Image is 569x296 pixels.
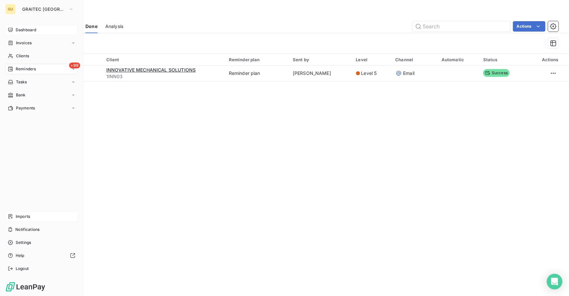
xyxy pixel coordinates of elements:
span: Payments [16,105,35,111]
span: Tasks [16,79,27,85]
span: Done [85,23,97,30]
span: Level 5 [361,70,377,77]
span: Success [483,69,510,77]
td: [PERSON_NAME] [289,65,352,81]
img: Logo LeanPay [5,282,46,292]
span: Analysis [105,23,123,30]
div: Status [483,57,522,62]
div: Actions [530,57,559,62]
div: Reminder plan [229,57,285,62]
td: Reminder plan [225,65,289,81]
span: INNOVATIVE MECHANICAL SOLUTIONS [106,67,196,73]
span: Bank [16,92,26,98]
span: Settings [16,240,31,246]
div: Channel [396,57,434,62]
div: Automatic [442,57,475,62]
div: GU [5,4,16,14]
span: 1INN03 [106,73,221,80]
span: Imports [16,214,30,219]
span: Notifications [15,227,39,233]
div: Sent by [293,57,348,62]
span: Dashboard [16,27,36,33]
span: Clients [16,53,29,59]
button: Actions [513,21,546,32]
span: GRAITEC [GEOGRAPHIC_DATA] [22,7,66,12]
div: Level [356,57,388,62]
span: +99 [69,63,80,68]
span: Email [403,70,415,77]
a: Help [5,250,78,261]
span: Invoices [16,40,32,46]
input: Search [412,21,510,32]
span: Reminders [16,66,36,72]
span: Help [16,253,24,259]
span: Logout [16,266,29,272]
span: Client [106,57,119,62]
div: Open Intercom Messenger [547,274,562,289]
